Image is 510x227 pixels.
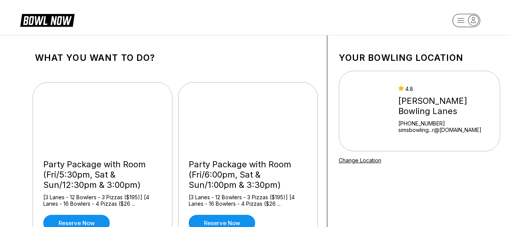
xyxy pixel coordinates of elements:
[349,83,392,140] img: Sims Bowling Lanes
[398,120,496,127] div: [PHONE_NUMBER]
[35,52,316,63] h1: What you want to do?
[43,159,162,190] div: Party Package with Room (Fri/5:30pm, Sat & Sun/12:30pm & 3:00pm)
[43,194,162,207] div: [3 Lanes - 12 Bowlers - 3 Pizzas ($195)] [4 Lanes - 16 Bowlers - 4 Pizzas ($26 ...
[398,96,496,116] div: [PERSON_NAME] Bowling Lanes
[33,83,173,151] img: Party Package with Room (Fri/5:30pm, Sat & Sun/12:30pm & 3:00pm)
[339,52,500,63] h1: Your bowling location
[178,83,318,151] img: Party Package with Room (Fri/6:00pm, Sat & Sun/1:00pm & 3:30pm)
[339,157,381,164] a: Change Location
[398,86,496,92] div: 4.8
[189,194,307,207] div: [3 Lanes - 12 Bowlers - 3 Pizzas ($195)] [4 Lanes - 16 Bowlers - 4 Pizzas ($26 ...
[398,127,496,133] a: simsbowling...r@[DOMAIN_NAME]
[189,159,307,190] div: Party Package with Room (Fri/6:00pm, Sat & Sun/1:00pm & 3:30pm)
